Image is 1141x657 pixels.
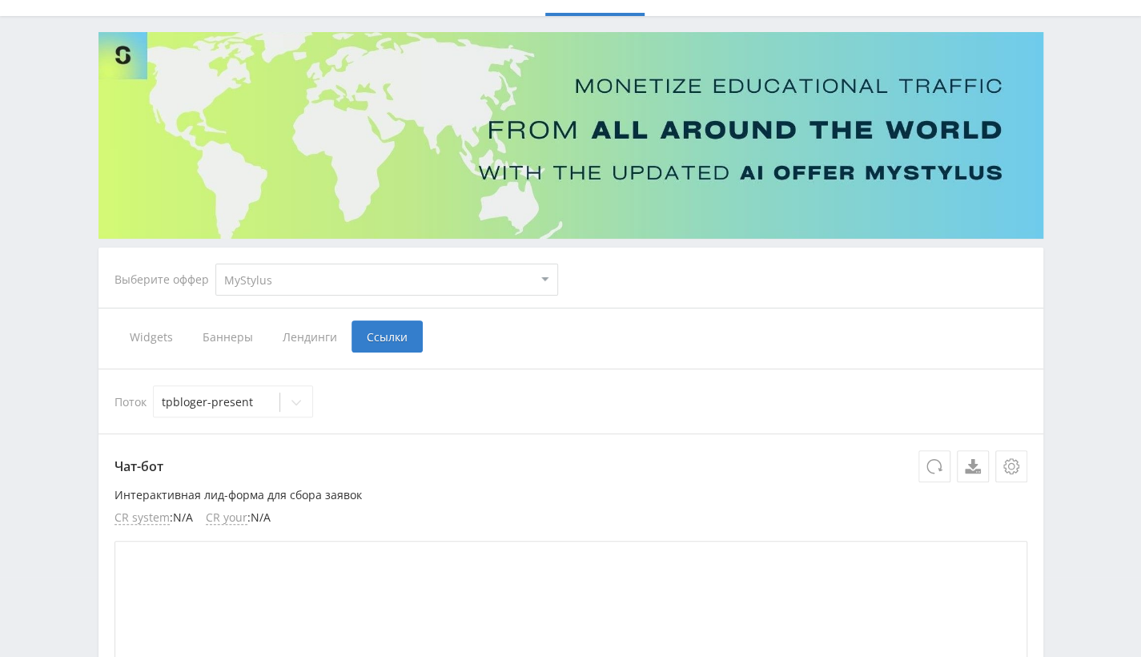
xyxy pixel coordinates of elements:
[206,511,271,525] li: : N/A
[115,385,1027,417] div: Поток
[206,511,247,525] span: CR your
[995,450,1027,482] button: Настройки
[115,273,215,286] div: Выберите оффер
[115,450,1027,482] p: Чат-бот
[267,320,352,353] span: Лендинги
[187,320,267,353] span: Баннеры
[957,450,989,482] a: Скачать
[98,32,1043,239] img: Banner
[918,450,950,482] button: Обновить
[352,320,423,353] span: Ссылки
[115,320,187,353] span: Widgets
[115,489,1027,502] p: Интерактивная лид-форма для сбора заявок
[115,511,193,525] li: : N/A
[115,511,170,525] span: CR system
